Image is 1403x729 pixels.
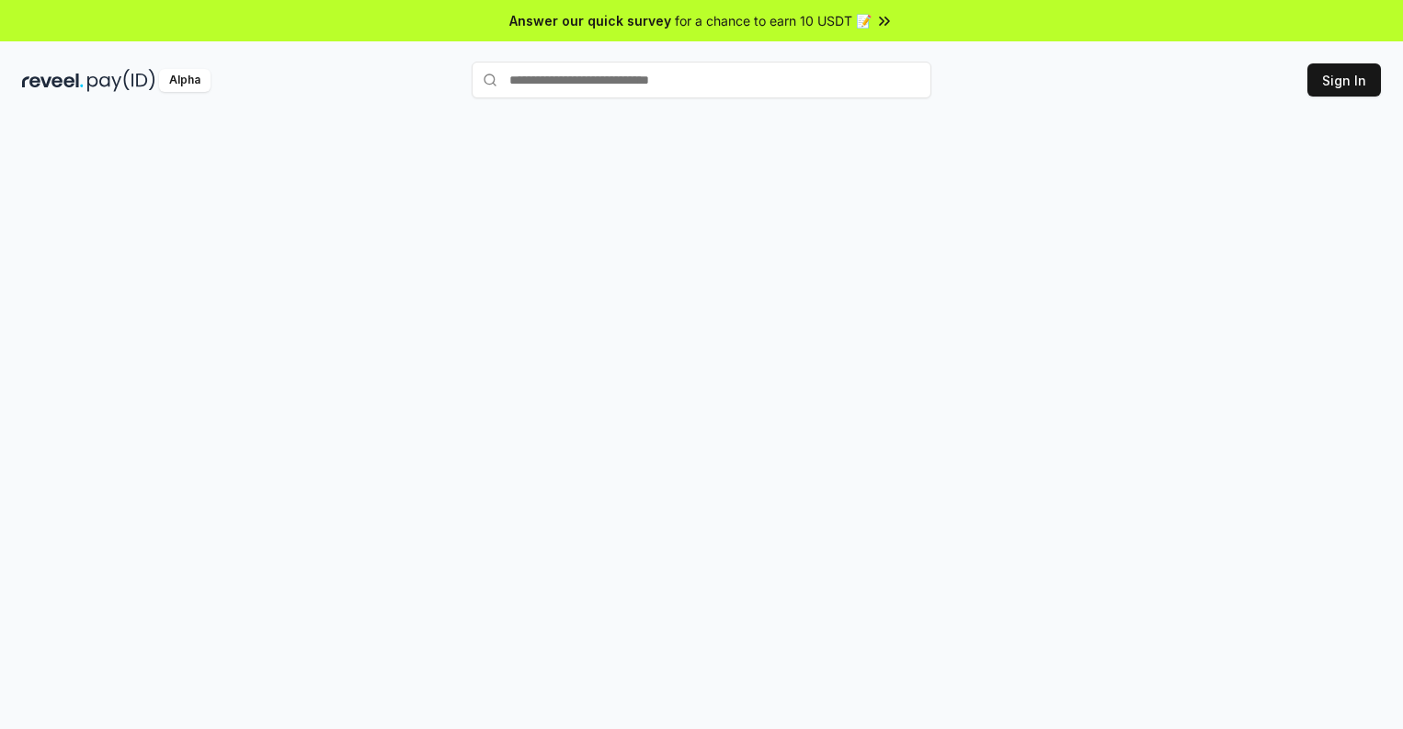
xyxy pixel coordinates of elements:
[1307,63,1381,97] button: Sign In
[22,69,84,92] img: reveel_dark
[87,69,155,92] img: pay_id
[675,11,872,30] span: for a chance to earn 10 USDT 📝
[159,69,211,92] div: Alpha
[509,11,671,30] span: Answer our quick survey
